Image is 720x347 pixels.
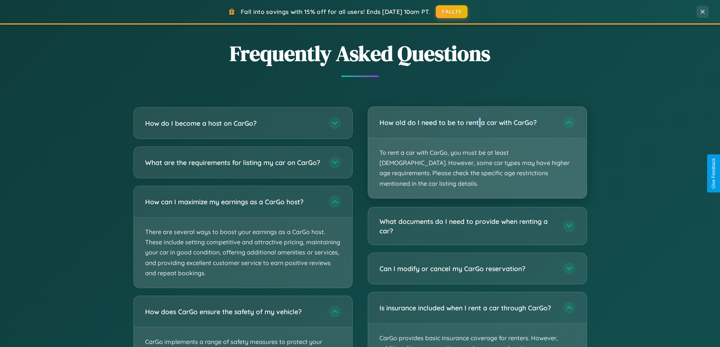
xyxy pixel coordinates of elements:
p: There are several ways to boost your earnings as a CarGo host. These include setting competitive ... [134,217,352,288]
h3: How old do I need to be to rent a car with CarGo? [379,118,556,127]
h3: Is insurance included when I rent a car through CarGo? [379,303,556,313]
h3: How can I maximize my earnings as a CarGo host? [145,197,321,207]
span: Fall into savings with 15% off for all users! Ends [DATE] 10am PT. [241,8,430,15]
h3: What are the requirements for listing my car on CarGo? [145,158,321,167]
h3: How does CarGo ensure the safety of my vehicle? [145,307,321,316]
h3: How do I become a host on CarGo? [145,119,321,128]
h3: What documents do I need to provide when renting a car? [379,217,556,235]
h3: Can I modify or cancel my CarGo reservation? [379,264,556,273]
div: Give Feedback [711,158,716,189]
p: To rent a car with CarGo, you must be at least [DEMOGRAPHIC_DATA]. However, some car types may ha... [368,138,587,198]
button: FALL15 [436,5,468,18]
h2: Frequently Asked Questions [133,39,587,68]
